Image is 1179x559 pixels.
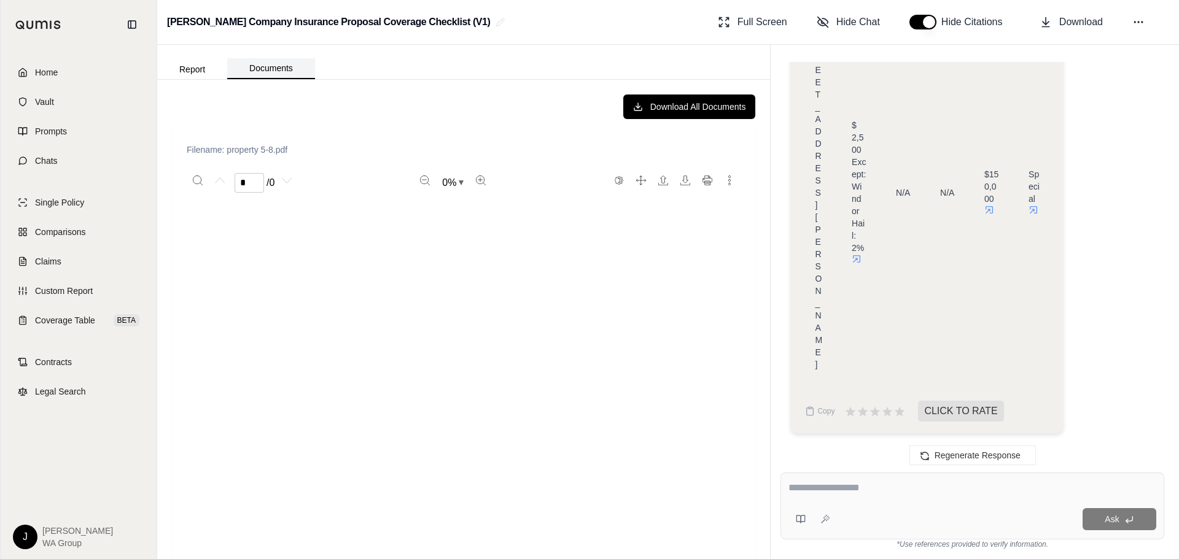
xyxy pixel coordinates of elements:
[187,144,741,156] p: Filename: property 5-8.pdf
[8,218,149,245] a: Comparisons
[852,120,866,253] span: $ 2,500 Except: Wind or Hail: 2%
[210,171,230,190] button: Previous page
[918,401,1003,422] span: CLICK TO RATE
[1035,10,1108,34] button: Download
[780,539,1164,549] div: *Use references provided to verify information.
[896,188,910,198] span: N/A
[114,314,139,326] span: BETA
[631,171,651,190] button: Full screen
[15,20,61,29] img: Qumis Logo
[941,15,1010,29] span: Hide Citations
[935,450,1021,460] span: Regenerate Response
[909,445,1036,465] button: Regenerate Response
[675,171,695,190] button: Download
[35,125,67,137] span: Prompts
[737,15,787,29] span: Full Screen
[8,59,149,86] a: Home
[8,378,149,405] a: Legal Search
[35,226,85,238] span: Comparisons
[122,15,142,34] button: Collapse sidebar
[437,173,469,193] button: Zoom document
[720,171,739,190] button: More actions
[267,175,274,190] span: / 0
[35,66,58,79] span: Home
[167,11,491,33] h2: [PERSON_NAME] Company Insurance Proposal Coverage Checklist (V1)
[698,171,717,190] button: Print
[8,88,149,115] a: Vault
[35,385,86,398] span: Legal Search
[235,173,264,193] input: Enter a page number
[713,10,792,34] button: Full Screen
[8,189,149,216] a: Single Policy
[623,94,756,119] button: Download All Documents
[8,248,149,275] a: Claims
[609,171,629,190] button: Switch to the dark theme
[35,96,54,108] span: Vault
[817,406,835,416] span: Copy
[653,171,673,190] button: Open file
[35,285,93,297] span: Custom Report
[8,307,149,334] a: Coverage TableBETA
[157,60,227,79] button: Report
[815,16,822,369] span: [STREET_ADDRESS][PERSON_NAME]
[1059,15,1103,29] span: Download
[800,399,839,423] button: Copy
[812,10,885,34] button: Hide Chat
[8,147,149,174] a: Chats
[42,525,113,537] span: [PERSON_NAME]
[415,171,435,190] button: Zoom out
[35,314,95,326] span: Coverage Table
[277,171,297,190] button: Next page
[188,171,208,190] button: Search
[8,349,149,376] a: Contracts
[227,58,315,79] button: Documents
[1029,169,1040,204] span: Special
[35,255,61,268] span: Claims
[35,196,84,209] span: Single Policy
[8,118,149,145] a: Prompts
[984,169,998,204] span: $150,000
[471,171,491,190] button: Zoom in
[13,525,37,549] div: J
[1083,508,1156,530] button: Ask
[8,277,149,304] a: Custom Report
[836,15,880,29] span: Hide Chat
[35,356,72,368] span: Contracts
[42,537,113,549] span: WA Group
[940,188,954,198] span: N/A
[35,155,58,167] span: Chats
[1105,514,1119,524] span: Ask
[442,175,456,190] span: 0 %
